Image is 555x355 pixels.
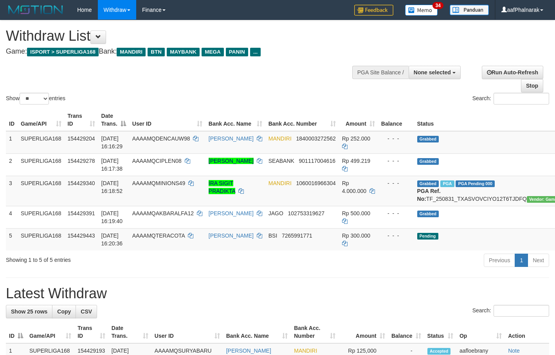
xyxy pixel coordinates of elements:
[288,210,324,216] span: Copy 102753319627 to clipboard
[250,48,261,56] span: ...
[417,136,439,142] span: Grabbed
[409,66,461,79] button: None selected
[6,28,362,44] h1: Withdraw List
[57,308,71,315] span: Copy
[6,153,18,176] td: 2
[417,188,441,202] b: PGA Ref. No:
[209,180,235,194] a: IRA SIGIT PRADIKTA
[342,158,370,164] span: Rp 499.219
[381,232,411,240] div: - - -
[528,254,549,267] a: Next
[515,254,528,267] a: 1
[456,180,495,187] span: PGA Pending
[132,210,194,216] span: AAAAMQAKBARALFA12
[27,48,99,56] span: ISPORT > SUPERLIGA168
[74,321,108,343] th: Trans ID: activate to sort column ascending
[209,210,254,216] a: [PERSON_NAME]
[268,180,292,186] span: MANDIRI
[132,158,182,164] span: AAAAMQCIPLEN08
[209,135,254,142] a: [PERSON_NAME]
[6,305,52,318] a: Show 25 rows
[450,5,489,15] img: panduan.png
[132,232,185,239] span: AAAAMQTERACOTA
[342,210,370,216] span: Rp 500.000
[296,180,336,186] span: Copy 1060016966304 to clipboard
[68,158,95,164] span: 154429278
[299,158,335,164] span: Copy 901117004616 to clipboard
[6,228,18,250] td: 5
[101,135,123,150] span: [DATE] 16:16:29
[440,180,454,187] span: Marked by aafsoycanthlai
[424,321,456,343] th: Status: activate to sort column ascending
[296,135,336,142] span: Copy 1840003272562 to clipboard
[417,233,438,240] span: Pending
[354,5,393,16] img: Feedback.jpg
[68,210,95,216] span: 154429391
[101,232,123,247] span: [DATE] 16:20:36
[6,93,65,105] label: Show entries
[268,210,283,216] span: JAGO
[494,93,549,105] input: Search:
[148,48,165,56] span: BTN
[505,321,549,343] th: Action
[205,109,265,131] th: Bank Acc. Name: activate to sort column ascending
[388,321,424,343] th: Balance: activate to sort column ascending
[117,48,146,56] span: MANDIRI
[18,131,65,154] td: SUPERLIGA168
[6,206,18,228] td: 4
[76,305,97,318] a: CSV
[223,321,291,343] th: Bank Acc. Name: activate to sort column ascending
[6,4,65,16] img: MOTION_logo.png
[472,305,549,317] label: Search:
[381,157,411,165] div: - - -
[101,158,123,172] span: [DATE] 16:17:38
[268,135,292,142] span: MANDIRI
[294,348,317,354] span: MANDIRI
[65,109,98,131] th: Trans ID: activate to sort column ascending
[432,2,443,9] span: 34
[202,48,224,56] span: MEGA
[52,305,76,318] a: Copy
[508,348,520,354] a: Note
[6,48,362,56] h4: Game: Bank:
[484,254,515,267] a: Previous
[342,135,370,142] span: Rp 252.000
[339,321,388,343] th: Amount: activate to sort column ascending
[6,131,18,154] td: 1
[427,348,451,355] span: Accepted
[26,321,74,343] th: Game/API: activate to sort column ascending
[405,5,438,16] img: Button%20Memo.svg
[482,66,543,79] a: Run Auto-Refresh
[101,180,123,194] span: [DATE] 16:18:52
[101,210,123,224] span: [DATE] 16:19:40
[268,232,277,239] span: BSI
[521,79,543,92] a: Stop
[18,153,65,176] td: SUPERLIGA168
[417,211,439,217] span: Grabbed
[414,69,451,76] span: None selected
[6,321,26,343] th: ID: activate to sort column descending
[472,93,549,105] label: Search:
[18,176,65,206] td: SUPERLIGA168
[81,308,92,315] span: CSV
[18,228,65,250] td: SUPERLIGA168
[18,206,65,228] td: SUPERLIGA168
[342,232,370,239] span: Rp 300.000
[342,180,366,194] span: Rp 4.000.000
[167,48,200,56] span: MAYBANK
[209,158,254,164] a: [PERSON_NAME]
[265,109,339,131] th: Bank Acc. Number: activate to sort column ascending
[456,321,505,343] th: Op: activate to sort column ascending
[381,179,411,187] div: - - -
[98,109,129,131] th: Date Trans.: activate to sort column descending
[282,232,312,239] span: Copy 7265991771 to clipboard
[291,321,339,343] th: Bank Acc. Number: activate to sort column ascending
[132,180,185,186] span: AAAAMQMINIONS49
[494,305,549,317] input: Search:
[339,109,378,131] th: Amount: activate to sort column ascending
[68,232,95,239] span: 154429443
[20,93,49,105] select: Showentries
[226,348,271,354] a: [PERSON_NAME]
[6,253,225,264] div: Showing 1 to 5 of 5 entries
[11,308,47,315] span: Show 25 rows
